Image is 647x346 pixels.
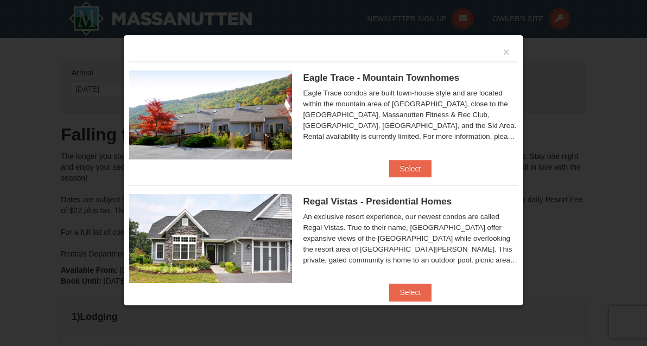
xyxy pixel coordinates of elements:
img: 19218991-1-902409a9.jpg [129,194,292,283]
span: Eagle Trace - Mountain Townhomes [303,73,459,83]
div: Eagle Trace condos are built town-house style and are located within the mountain area of [GEOGRA... [303,88,517,142]
div: An exclusive resort experience, our newest condos are called Regal Vistas. True to their name, [G... [303,212,517,266]
button: × [503,47,510,57]
span: Regal Vistas - Presidential Homes [303,196,452,207]
img: 19218983-1-9b289e55.jpg [129,71,292,159]
button: Select [389,160,432,177]
button: Select [389,284,432,301]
